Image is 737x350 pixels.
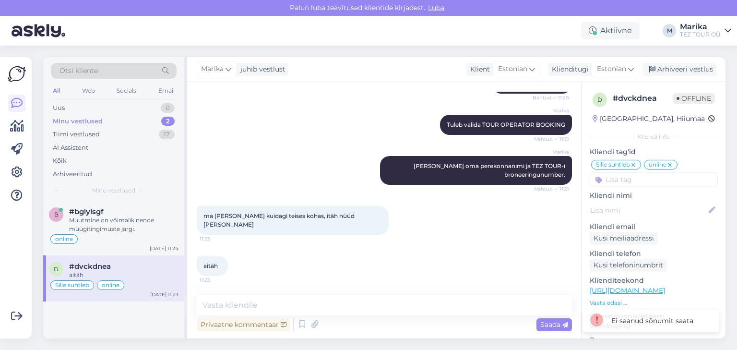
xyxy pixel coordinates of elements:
[159,130,175,139] div: 17
[590,191,718,201] p: Kliendi nimi
[150,245,178,252] div: [DATE] 11:24
[590,259,667,272] div: Küsi telefoninumbrit
[414,162,567,178] span: [PERSON_NAME] oma perekonnanimi ja TEZ TOUR-i broneeringunumber.
[590,299,718,307] p: Vaata edasi ...
[680,31,721,38] div: TEZ TOUR OÜ
[69,271,178,279] div: aitäh
[53,156,67,166] div: Kõik
[611,316,693,326] div: Ei saanud sõnumit saata
[102,282,119,288] span: online
[596,162,630,168] span: Sille suhtleb
[55,282,89,288] span: Sille suhtleb
[590,205,707,216] input: Lisa nimi
[663,24,676,37] div: M
[200,277,236,284] span: 11:23
[590,172,718,187] input: Lisa tag
[649,162,666,168] span: online
[200,235,236,242] span: 11:23
[590,133,718,141] div: Kliendi info
[533,185,569,193] span: Nähtud ✓ 11:21
[54,266,59,273] span: d
[533,148,569,156] span: Marika
[51,84,62,97] div: All
[53,117,103,126] div: Minu vestlused
[197,318,290,331] div: Privaatne kommentaar
[53,130,100,139] div: Tiimi vestlused
[533,94,569,101] span: Nähtud ✓ 11:20
[466,64,490,74] div: Klient
[203,212,356,228] span: ma [PERSON_NAME] kuidagi teises kohas, itäh nüüd [PERSON_NAME]
[156,84,177,97] div: Email
[680,23,721,31] div: Marika
[590,286,665,295] a: [URL][DOMAIN_NAME]
[53,103,65,113] div: Uus
[590,232,658,245] div: Küsi meiliaadressi
[593,114,705,124] div: [GEOGRAPHIC_DATA], Hiiumaa
[613,93,673,104] div: # dvckdnea
[150,291,178,298] div: [DATE] 11:23
[92,186,135,195] span: Minu vestlused
[533,107,569,114] span: Marika
[643,63,717,76] div: Arhiveeri vestlus
[201,64,224,74] span: Marika
[590,276,718,286] p: Klienditeekond
[590,147,718,157] p: Kliendi tag'id
[69,207,104,216] span: #bglylsgf
[80,84,97,97] div: Web
[597,96,602,103] span: d
[680,23,731,38] a: MarikaTEZ TOUR OÜ
[590,249,718,259] p: Kliendi telefon
[533,135,569,143] span: Nähtud ✓ 11:21
[548,64,589,74] div: Klienditugi
[69,262,111,271] span: #dvckdnea
[161,103,175,113] div: 0
[425,3,447,12] span: Luba
[53,143,88,153] div: AI Assistent
[69,216,178,233] div: Muutmine on võimalik nende müügitingimuste järgi.
[54,211,59,218] span: b
[597,64,626,74] span: Estonian
[203,262,218,269] span: aitäh
[55,236,73,242] span: online
[53,169,92,179] div: Arhiveeritud
[161,117,175,126] div: 2
[237,64,285,74] div: juhib vestlust
[8,65,26,83] img: Askly Logo
[540,320,568,329] span: Saada
[115,84,138,97] div: Socials
[59,66,98,76] span: Otsi kliente
[581,22,640,39] div: Aktiivne
[673,93,715,104] span: Offline
[498,64,527,74] span: Estonian
[590,222,718,232] p: Kliendi email
[447,121,565,128] span: Tuleb valida TOUR OPERATOR BOOKING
